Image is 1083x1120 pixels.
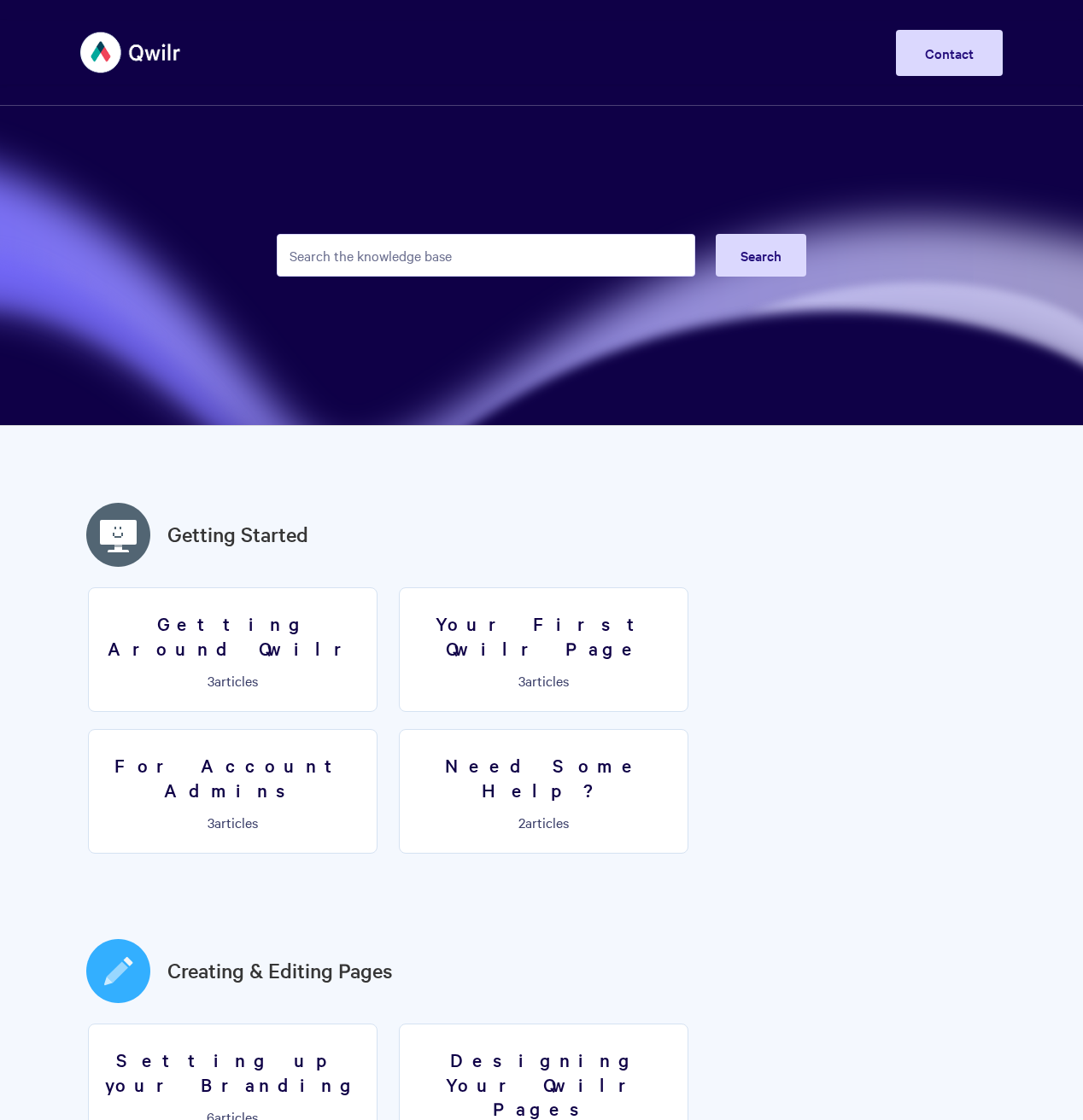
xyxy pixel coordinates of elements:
a: Contact [896,30,1003,76]
span: Search [741,246,782,265]
a: Your First Qwilr Page 3articles [399,587,688,712]
a: Getting Started [167,519,308,550]
h3: Your First Qwilr Page [410,611,677,660]
h3: Setting up your Branding [99,1047,366,1096]
a: Creating & Editing Pages [167,955,393,986]
input: Search the knowledge base [277,234,695,277]
h3: Getting Around Qwilr [99,611,366,660]
a: For Account Admins 3articles [88,729,378,854]
button: Search [716,234,806,277]
a: Need Some Help? 2articles [399,729,688,854]
span: 2 [518,813,525,831]
p: articles [99,673,366,688]
span: 3 [208,813,214,831]
p: articles [410,673,677,688]
a: Getting Around Qwilr 3articles [88,587,378,712]
img: Qwilr Help Center [80,20,182,85]
p: articles [99,814,366,830]
span: 3 [208,671,214,690]
h3: Need Some Help? [410,753,677,802]
span: 3 [518,671,525,690]
p: articles [410,814,677,830]
h3: For Account Admins [99,753,366,802]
